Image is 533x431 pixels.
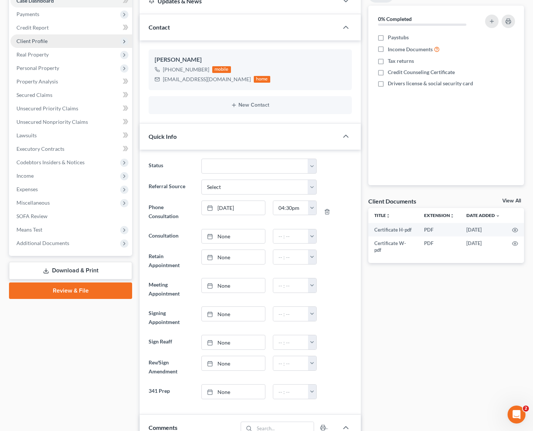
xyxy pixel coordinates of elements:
[145,159,198,174] label: Status
[202,356,265,370] a: None
[145,201,198,223] label: Phone Consultation
[163,66,209,73] div: [PHONE_NUMBER]
[10,75,132,88] a: Property Analysis
[16,11,39,17] span: Payments
[16,51,49,58] span: Real Property
[388,57,414,65] span: Tax returns
[388,46,433,53] span: Income Documents
[212,66,231,73] div: mobile
[273,201,308,215] input: -- : --
[273,229,308,244] input: -- : --
[16,119,88,125] span: Unsecured Nonpriority Claims
[16,159,85,165] span: Codebtors Insiders & Notices
[418,236,460,257] td: PDF
[16,38,48,44] span: Client Profile
[388,68,455,76] span: Credit Counseling Certificate
[202,385,265,399] a: None
[202,201,265,215] a: [DATE]
[368,197,416,205] div: Client Documents
[374,213,390,218] a: Titleunfold_more
[202,250,265,264] a: None
[466,213,500,218] a: Date Added expand_more
[273,278,308,293] input: -- : --
[16,240,69,246] span: Additional Documents
[508,406,526,424] iframe: Intercom live chat
[388,80,473,87] span: Drivers license & social security card
[9,282,132,299] a: Review & File
[368,223,418,236] td: Certificate H-pdf
[273,250,308,264] input: -- : --
[10,129,132,142] a: Lawsuits
[460,236,506,257] td: [DATE]
[202,278,265,293] a: None
[145,356,198,378] label: Rev/Sign Amendment
[163,76,251,83] div: [EMAIL_ADDRESS][DOMAIN_NAME]
[273,356,308,370] input: -- : --
[273,307,308,321] input: -- : --
[424,213,454,218] a: Extensionunfold_more
[202,307,265,321] a: None
[254,76,270,83] div: home
[16,146,64,152] span: Executory Contracts
[145,180,198,195] label: Referral Source
[9,262,132,279] a: Download & Print
[16,105,78,111] span: Unsecured Priority Claims
[202,229,265,244] a: None
[145,335,198,350] label: Sign Reaff
[16,78,58,85] span: Property Analysis
[155,102,346,108] button: New Contact
[16,65,59,71] span: Personal Property
[386,214,390,218] i: unfold_more
[502,198,521,204] a: View All
[149,424,177,431] span: Comments
[145,384,198,399] label: 341 Prep
[16,213,48,219] span: SOFA Review
[10,115,132,129] a: Unsecured Nonpriority Claims
[10,21,132,34] a: Credit Report
[145,306,198,329] label: Signing Appointment
[273,335,308,349] input: -- : --
[16,132,37,138] span: Lawsuits
[16,172,34,179] span: Income
[155,55,346,64] div: [PERSON_NAME]
[145,229,198,244] label: Consultation
[16,186,38,192] span: Expenses
[149,24,170,31] span: Contact
[460,223,506,236] td: [DATE]
[145,250,198,272] label: Retain Appointment
[16,199,50,206] span: Miscellaneous
[10,142,132,156] a: Executory Contracts
[388,34,409,41] span: Paystubs
[418,223,460,236] td: PDF
[10,102,132,115] a: Unsecured Priority Claims
[273,385,308,399] input: -- : --
[10,88,132,102] a: Secured Claims
[16,92,52,98] span: Secured Claims
[145,278,198,300] label: Meeting Appointment
[10,210,132,223] a: SOFA Review
[378,16,412,22] strong: 0% Completed
[16,226,42,233] span: Means Test
[16,24,49,31] span: Credit Report
[202,335,265,349] a: None
[450,214,454,218] i: unfold_more
[368,236,418,257] td: Certificate W-pdf
[523,406,529,412] span: 2
[496,214,500,218] i: expand_more
[149,133,177,140] span: Quick Info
